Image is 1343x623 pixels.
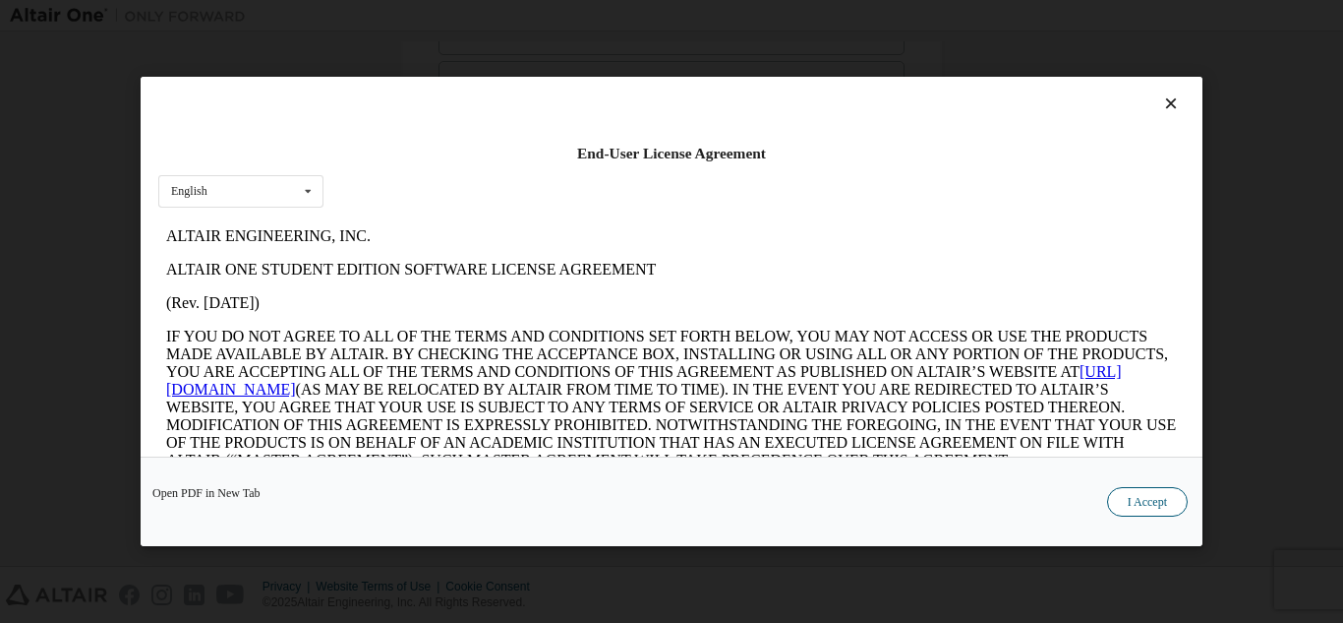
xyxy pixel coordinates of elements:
div: English [171,185,207,197]
div: End-User License Agreement [158,144,1185,163]
p: IF YOU DO NOT AGREE TO ALL OF THE TERMS AND CONDITIONS SET FORTH BELOW, YOU MAY NOT ACCESS OR USE... [8,108,1019,250]
p: (Rev. [DATE]) [8,75,1019,93]
p: ALTAIR ENGINEERING, INC. [8,8,1019,26]
p: ALTAIR ONE STUDENT EDITION SOFTWARE LICENSE AGREEMENT [8,41,1019,59]
button: I Accept [1107,487,1188,517]
a: [URL][DOMAIN_NAME] [8,144,963,178]
p: This Altair One Student Edition Software License Agreement (“Agreement”) is between Altair Engine... [8,266,1019,337]
a: Open PDF in New Tab [152,487,261,499]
